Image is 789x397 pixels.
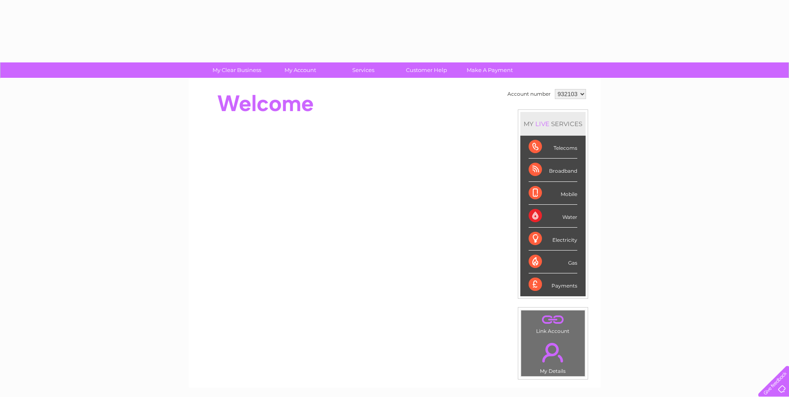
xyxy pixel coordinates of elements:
td: Account number [505,87,553,101]
div: MY SERVICES [520,112,586,136]
a: Services [329,62,398,78]
div: Electricity [529,228,577,251]
a: . [523,313,583,327]
a: Customer Help [392,62,461,78]
td: My Details [521,336,585,377]
a: My Clear Business [203,62,271,78]
div: Gas [529,251,577,273]
div: Broadband [529,159,577,181]
a: Make A Payment [455,62,524,78]
div: Payments [529,273,577,296]
a: My Account [266,62,334,78]
a: . [523,338,583,367]
td: Link Account [521,310,585,336]
div: Water [529,205,577,228]
div: LIVE [534,120,551,128]
div: Telecoms [529,136,577,159]
div: Mobile [529,182,577,205]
